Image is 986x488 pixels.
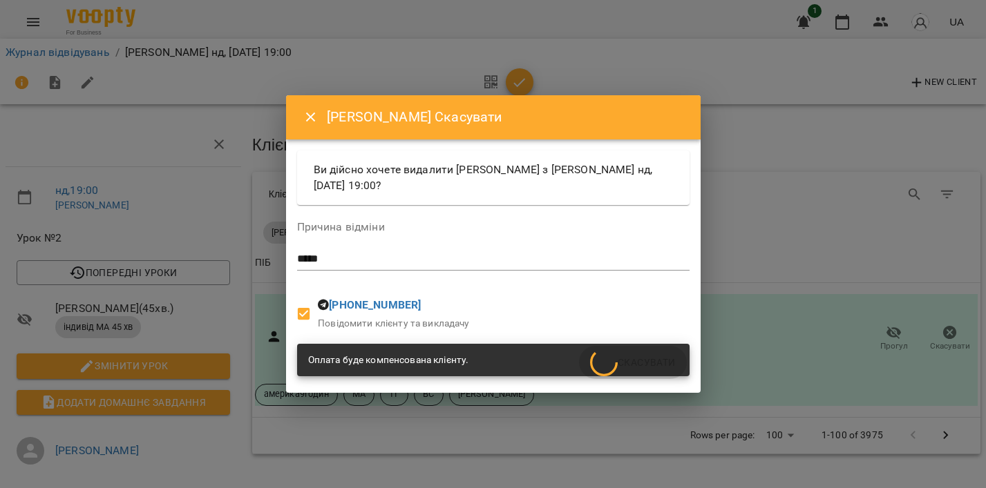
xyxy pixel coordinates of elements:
p: Повідомити клієнту та викладачу [318,317,470,331]
h6: [PERSON_NAME] Скасувати [327,106,683,128]
div: Оплата буде компенсована клієнту. [308,348,469,373]
div: Ви дійсно хочете видалити [PERSON_NAME] з [PERSON_NAME] нд, [DATE] 19:00? [297,150,690,205]
button: Close [294,101,328,134]
a: [PHONE_NUMBER] [329,298,421,311]
label: Причина відміни [297,222,690,233]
